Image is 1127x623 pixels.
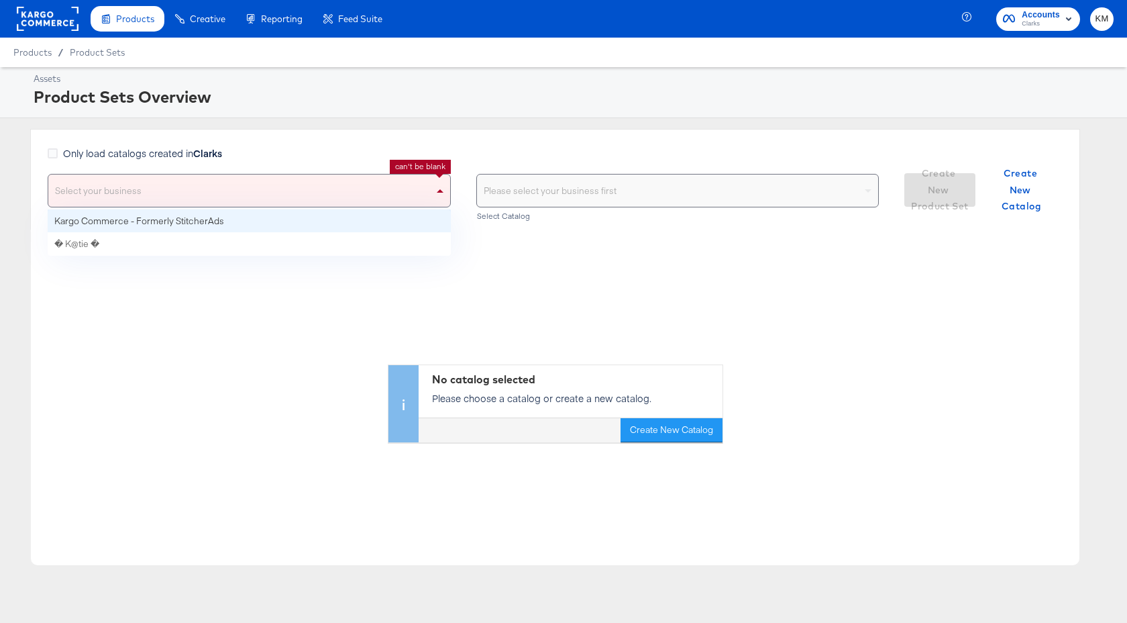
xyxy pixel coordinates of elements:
span: Only load catalogs created in [63,146,222,160]
div: No catalog selected [432,372,716,387]
span: Reporting [261,13,303,24]
div: Assets [34,73,1110,85]
button: KM [1090,7,1114,31]
span: / [52,47,70,58]
span: Feed Suite [338,13,382,24]
span: KM [1095,11,1108,27]
div: � K@tie � [48,232,451,256]
a: Product Sets [70,47,125,58]
span: Products [13,47,52,58]
div: Select Catalog [476,211,879,221]
strong: Clarks [193,146,222,160]
p: Please choose a catalog or create a new catalog. [432,391,716,405]
span: Creative [190,13,225,24]
span: Products [116,13,154,24]
div: � K@tie � [54,238,444,250]
span: Create New Catalog [991,165,1052,215]
div: Select your business [48,175,450,207]
span: Clarks [1022,19,1060,30]
button: AccountsClarks [996,7,1080,31]
li: can't be blank [395,161,445,172]
div: Product Sets Overview [34,85,1110,108]
button: Create New Catalog [621,418,722,442]
div: Please select your business first [477,175,879,207]
div: Kargo Commerce - Formerly StitcherAds [48,209,451,233]
span: Accounts [1022,8,1060,22]
div: Kargo Commerce - Formerly StitcherAds [54,215,444,228]
button: Create New Catalog [986,173,1057,207]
